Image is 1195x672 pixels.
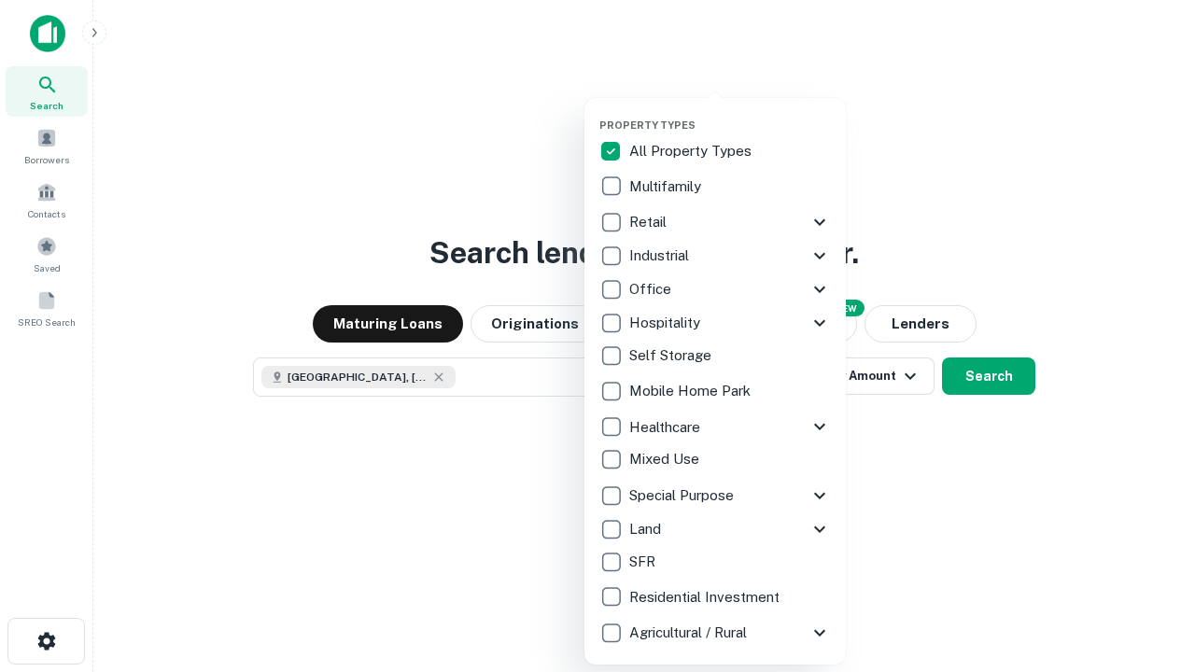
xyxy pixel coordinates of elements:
p: Hospitality [629,312,704,334]
span: Property Types [599,119,696,131]
p: Industrial [629,245,693,267]
p: Retail [629,211,670,233]
p: Mixed Use [629,448,703,470]
iframe: Chat Widget [1102,523,1195,612]
div: Healthcare [599,410,831,443]
div: Hospitality [599,306,831,340]
p: Special Purpose [629,484,738,507]
p: All Property Types [629,140,755,162]
p: Land [629,518,665,540]
p: Multifamily [629,175,705,198]
p: SFR [629,551,659,573]
p: Mobile Home Park [629,380,754,402]
div: Industrial [599,239,831,273]
div: Retail [599,205,831,239]
p: Agricultural / Rural [629,622,751,644]
div: Agricultural / Rural [599,616,831,650]
p: Office [629,278,675,301]
p: Residential Investment [629,586,783,609]
p: Healthcare [629,416,704,439]
div: Office [599,273,831,306]
div: Land [599,512,831,546]
div: Special Purpose [599,479,831,512]
p: Self Storage [629,344,715,367]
